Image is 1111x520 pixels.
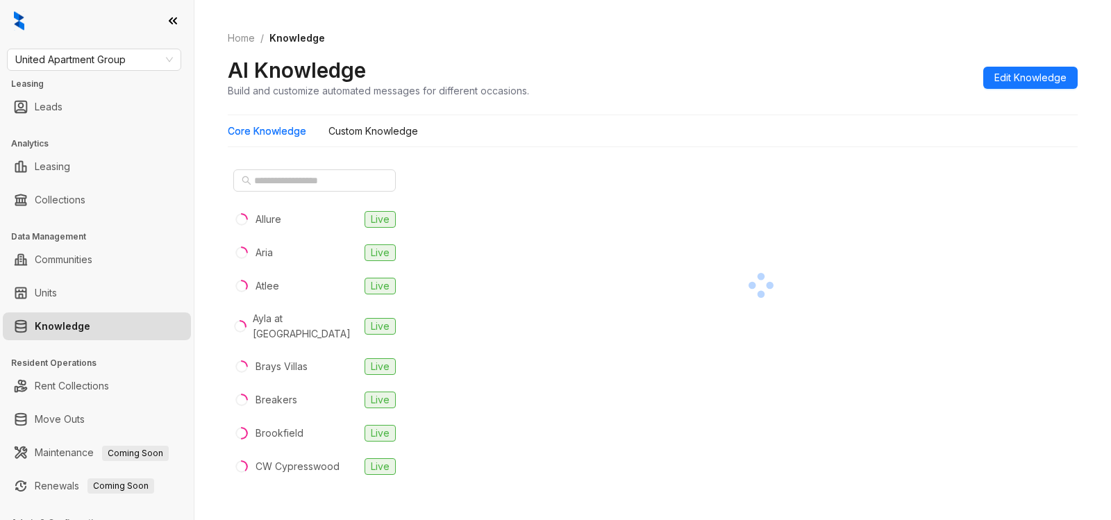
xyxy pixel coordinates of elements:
div: Brays Villas [256,359,308,374]
a: Leasing [35,153,70,181]
li: Leasing [3,153,191,181]
li: Units [3,279,191,307]
a: Units [35,279,57,307]
span: Live [365,425,396,442]
a: Rent Collections [35,372,109,400]
a: RenewalsComing Soon [35,472,154,500]
a: Knowledge [35,312,90,340]
li: Move Outs [3,405,191,433]
div: CW Cypresswood [256,459,340,474]
span: Live [365,244,396,261]
img: logo [14,11,24,31]
span: Live [365,278,396,294]
li: Collections [3,186,191,214]
li: Communities [3,246,191,274]
div: Custom Knowledge [328,124,418,139]
div: Build and customize automated messages for different occasions. [228,83,529,98]
h3: Resident Operations [11,357,194,369]
div: Aria [256,245,273,260]
h2: AI Knowledge [228,57,366,83]
span: Knowledge [269,32,325,44]
span: Edit Knowledge [994,70,1067,85]
span: search [242,176,251,185]
div: Core Knowledge [228,124,306,139]
span: Live [365,211,396,228]
span: Live [365,392,396,408]
a: Move Outs [35,405,85,433]
li: Leads [3,93,191,121]
h3: Leasing [11,78,194,90]
h3: Analytics [11,137,194,150]
li: Renewals [3,472,191,500]
span: United Apartment Group [15,49,173,70]
a: Home [225,31,258,46]
div: Allure [256,212,281,227]
button: Edit Knowledge [983,67,1078,89]
a: Communities [35,246,92,274]
li: / [260,31,264,46]
h3: Data Management [11,230,194,243]
span: Live [365,358,396,375]
li: Knowledge [3,312,191,340]
span: Live [365,318,396,335]
div: Brookfield [256,426,303,441]
div: Atlee [256,278,279,294]
span: Live [365,458,396,475]
span: Coming Soon [102,446,169,461]
a: Collections [35,186,85,214]
span: Coming Soon [87,478,154,494]
li: Rent Collections [3,372,191,400]
a: Leads [35,93,62,121]
div: Ayla at [GEOGRAPHIC_DATA] [253,311,359,342]
div: Breakers [256,392,297,408]
li: Maintenance [3,439,191,467]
